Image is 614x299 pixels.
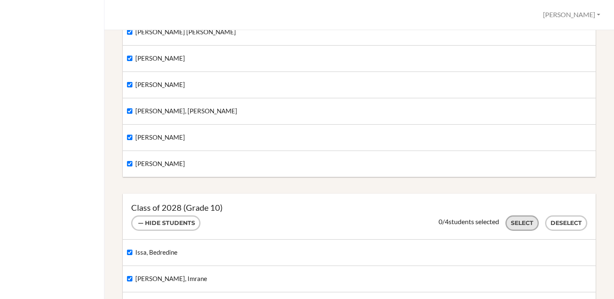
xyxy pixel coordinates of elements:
label: [PERSON_NAME] [127,133,185,142]
button: Deselect [545,215,587,231]
label: [PERSON_NAME], [PERSON_NAME] [127,107,237,116]
div: / students selected [439,217,499,226]
h3: Class of 2028 (Grade 10) [131,202,587,213]
input: [PERSON_NAME] [127,135,132,140]
label: [PERSON_NAME] [127,54,185,63]
label: Issa, Bedredine [127,248,178,257]
input: [PERSON_NAME] [127,161,132,166]
button: Select [505,215,539,231]
input: [PERSON_NAME] [PERSON_NAME] [127,29,132,35]
input: [PERSON_NAME], [PERSON_NAME] [127,108,132,114]
button: [PERSON_NAME] [539,7,604,23]
input: Issa, Bedredine [127,250,132,255]
input: [PERSON_NAME] [127,82,132,87]
span: 0 [439,217,442,225]
span: 4 [445,217,449,225]
label: [PERSON_NAME], Imrane [127,274,207,284]
button: Hide students [131,215,200,231]
label: [PERSON_NAME] [127,80,185,89]
input: [PERSON_NAME] [127,56,132,61]
input: [PERSON_NAME], Imrane [127,276,132,281]
label: [PERSON_NAME] [127,159,185,169]
label: [PERSON_NAME] [PERSON_NAME] [127,28,236,37]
